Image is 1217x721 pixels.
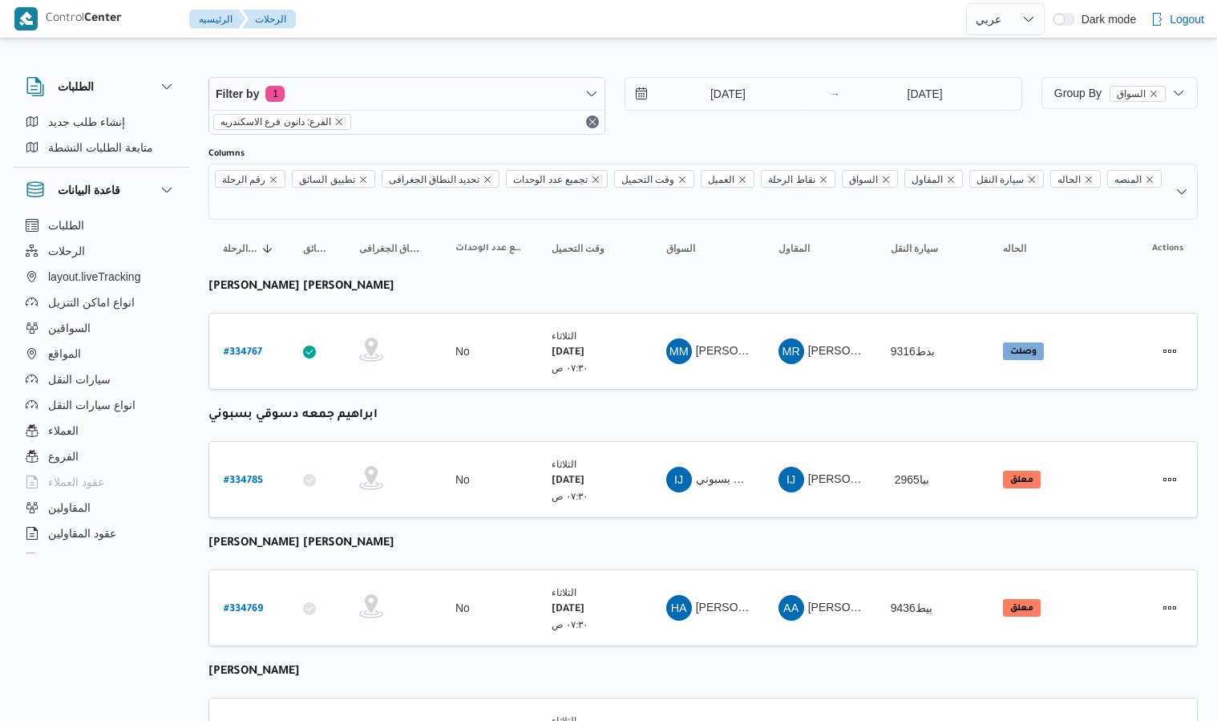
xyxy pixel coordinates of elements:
[48,112,125,132] span: إنشاء طلب جديد
[946,175,956,184] button: Remove المقاول from selection in this group
[1114,171,1142,188] span: المنصه
[358,175,368,184] button: Remove تطبيق السائق from selection in this group
[808,344,1019,357] span: [PERSON_NAME] [PERSON_NAME] علي
[223,242,258,255] span: رقم الرحلة; Sorted in descending order
[976,171,1024,188] span: سيارة النقل
[513,171,588,188] span: تجميع عدد الوحدات
[19,367,183,392] button: سيارات النقل
[13,213,189,560] div: قاعدة البيانات
[696,472,833,485] span: ابراهيم جمعه دسوقي بسبوني
[19,418,183,444] button: العملاء
[891,602,932,614] span: بيط9436
[224,604,263,615] b: # 334769
[849,171,878,188] span: السواق
[621,171,674,188] span: وقت التحميل
[209,78,604,110] button: Filter by1 active filters
[895,473,929,486] span: 2965ببا
[19,392,183,418] button: انواع سيارات النقل
[1003,342,1044,360] span: وصلت
[224,597,263,619] a: #334769
[1041,77,1198,109] button: Group Byالسواقremove selected entity
[552,347,584,358] b: [DATE]
[696,344,883,357] span: [PERSON_NAME] [PERSON_NAME]
[292,170,374,188] span: تطبيق السائق
[222,171,265,188] span: رقم الرحلة
[778,595,804,621] div: Abadalhakiam Aodh Aamar Muhammad Alfaqai
[14,7,38,30] img: X8yXhbKr1z7QwAAAABJRU5ErkJggg==
[912,171,943,188] span: المقاول
[48,421,79,440] span: العملاء
[1152,242,1183,255] span: Actions
[1110,86,1166,102] span: السواق
[48,138,153,157] span: متابعة الطلبات النشطة
[819,175,828,184] button: Remove نقاط الرحلة from selection in this group
[216,236,281,261] button: رقم الرحلةSorted in descending order
[84,13,122,26] b: Center
[19,238,183,264] button: الرحلات
[552,242,604,255] span: وقت التحميل
[19,520,183,546] button: عقود المقاولين
[660,236,756,261] button: السواق
[26,77,176,96] button: الطلبات
[1107,170,1162,188] span: المنصه
[1145,175,1154,184] button: Remove المنصه from selection in this group
[353,236,433,261] button: تحديد النطاق الجغرافى
[48,344,81,363] span: المواقع
[19,341,183,367] button: المواقع
[48,524,116,543] span: عقود المقاولين
[334,117,344,127] button: remove selected entity
[1010,347,1037,357] b: وصلت
[48,216,84,235] span: الطلبات
[208,537,394,550] b: [PERSON_NAME] [PERSON_NAME]
[299,171,354,188] span: تطبيق السائق
[708,171,734,188] span: العميل
[677,175,687,184] button: Remove وقت التحميل from selection in this group
[208,666,300,678] b: [PERSON_NAME]
[1010,604,1033,614] b: معلق
[48,370,111,389] span: سيارات النقل
[782,338,799,364] span: MR
[552,619,588,630] small: ٠٧:٣٠ ص
[808,601,996,614] span: [PERSON_NAME] [PERSON_NAME]
[19,469,183,495] button: عقود العملاء
[303,242,330,255] span: تطبيق السائق
[261,242,274,255] svg: Sorted in descending order
[19,546,183,572] button: اجهزة التليفون
[552,363,588,373] small: ٠٧:٣٠ ص
[997,236,1101,261] button: الحاله
[891,242,938,255] span: سيارة النقل
[583,112,602,132] button: Remove
[891,345,935,358] span: بدط9316
[269,175,278,184] button: Remove رقم الرحلة from selection in this group
[969,170,1044,188] span: سيارة النقل
[552,604,584,615] b: [DATE]
[19,495,183,520] button: المقاولين
[1003,242,1026,255] span: الحاله
[1075,13,1136,26] span: Dark mode
[19,135,183,160] button: متابعة الطلبات النشطة
[208,281,394,294] b: [PERSON_NAME] [PERSON_NAME]
[1027,175,1037,184] button: Remove سيارة النقل from selection in this group
[389,171,480,188] span: تحديد النطاق الجغرافى
[808,472,938,485] span: [PERSON_NAME] بسيوني
[48,395,135,415] span: انواع سيارات النقل
[1054,87,1166,99] span: Group By السواق
[455,242,523,255] span: تجميع عدد الوحدات
[552,587,576,597] small: الثلاثاء
[552,491,588,501] small: ٠٧:٣٠ ص
[1144,3,1211,35] button: Logout
[216,84,259,103] span: Filter by
[884,236,980,261] button: سيارة النقل
[1050,170,1101,188] span: الحاله
[674,467,683,492] span: IJ
[16,657,67,705] iframe: chat widget
[772,236,868,261] button: المقاول
[48,241,85,261] span: الرحلات
[552,459,576,469] small: الثلاثاء
[297,236,337,261] button: تطبيق السائق
[382,170,500,188] span: تحديد النطاق الجغرافى
[904,170,963,188] span: المقاول
[1084,175,1094,184] button: Remove الحاله from selection in this group
[783,595,799,621] span: AA
[19,315,183,341] button: السواقين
